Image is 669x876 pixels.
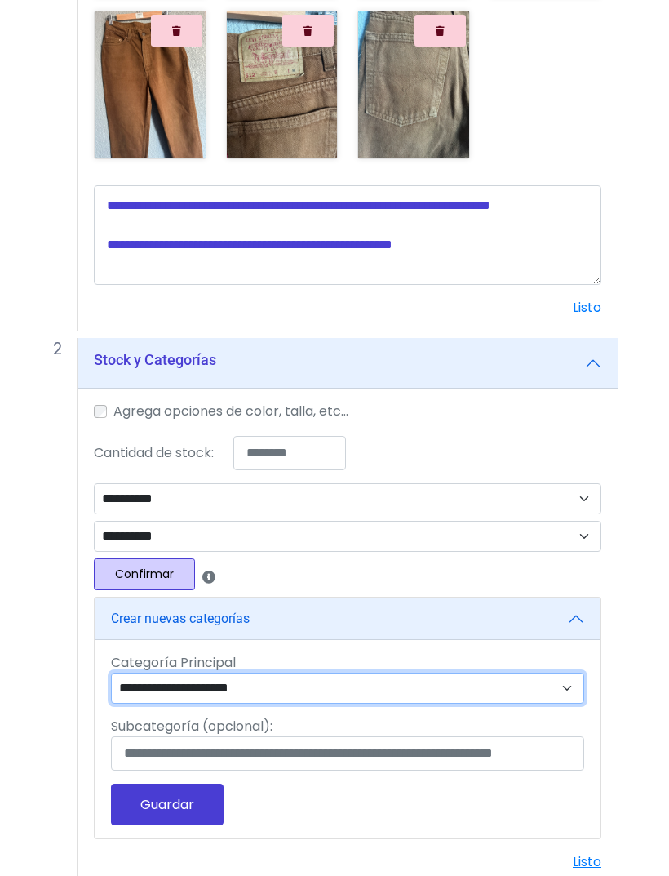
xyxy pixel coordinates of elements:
img: 9k= [358,12,469,160]
button: Guardar [111,785,224,826]
a: Listo [573,299,601,318]
label: Subcategoría (opcional): [111,718,272,737]
label: Agrega opciones de color, talla, etc... [113,402,348,422]
button: Confirmar [94,559,195,591]
label: Cantidad de stock: [94,444,214,464]
button: Stock y Categorías [78,339,618,389]
button: Quitar [151,16,202,47]
button: Quitar [282,16,334,47]
img: 9k= [95,12,206,160]
a: Listo [573,853,601,872]
button: Quitar [414,16,466,47]
label: Categoría Principal [111,654,236,674]
button: Crear nuevas categorías [95,598,600,641]
img: 2Q== [227,12,338,160]
h5: Stock y Categorías [94,352,216,370]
